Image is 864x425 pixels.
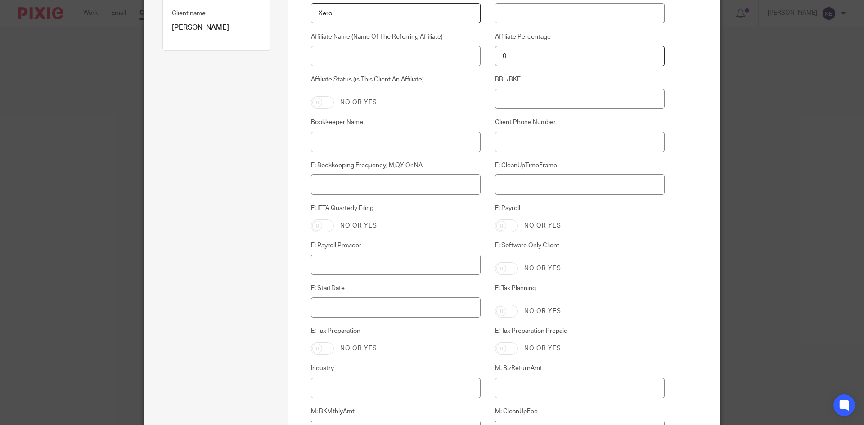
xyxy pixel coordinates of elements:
label: No or yes [340,221,377,230]
label: E: Payroll [495,204,665,213]
label: M: CleanUpFee [495,407,665,416]
label: E: Software Only Client [495,241,665,255]
label: M: BKMthlyAmt [311,407,481,416]
label: M: BizReturnAmt [495,364,665,373]
label: E: Payroll Provider [311,241,481,250]
label: BBL/BKE [495,75,665,84]
label: Industry [311,364,481,373]
label: No or yes [524,221,561,230]
p: [PERSON_NAME] [172,23,261,32]
label: No or yes [524,264,561,273]
label: Affiliate Name (Name Of The Referring Affiliate) [311,32,481,41]
label: No or yes [524,307,561,316]
label: No or yes [340,344,377,353]
label: Bookkeeper Name [311,118,481,127]
label: E: StartDate [311,284,481,293]
label: E: CleanUpTimeFrame [495,161,665,170]
label: Client Phone Number [495,118,665,127]
label: Client name [172,9,206,18]
label: Affiliate Status (is This Client An Affiliate) [311,75,481,89]
label: E: Tax Preparation Prepaid [495,327,665,336]
label: E: IFTA Quarterly Filing [311,204,481,213]
label: E: Bookkeeping Frequency; M,Q,Y Or NA [311,161,481,170]
label: Affiliate Percentage [495,32,665,41]
label: No or yes [340,98,377,107]
label: No or yes [524,344,561,353]
label: E: Tax Preparation [311,327,481,336]
label: E: Tax Planning [495,284,665,298]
